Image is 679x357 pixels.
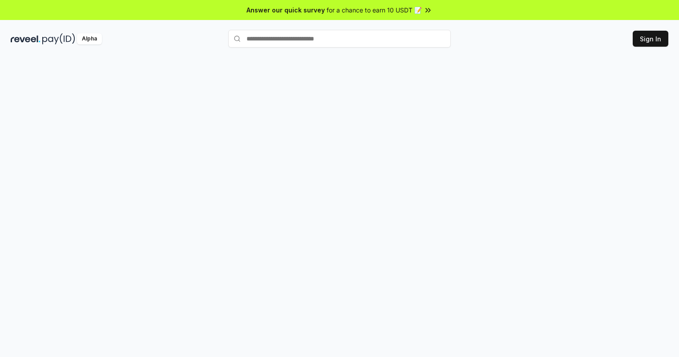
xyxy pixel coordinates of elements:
img: reveel_dark [11,33,40,44]
button: Sign In [633,31,668,47]
div: Alpha [77,33,102,44]
img: pay_id [42,33,75,44]
span: Answer our quick survey [247,5,325,15]
span: for a chance to earn 10 USDT 📝 [327,5,422,15]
